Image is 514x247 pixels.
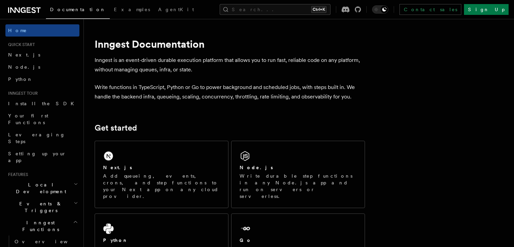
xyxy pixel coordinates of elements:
[5,200,74,214] span: Events & Triggers
[372,5,388,14] button: Toggle dark mode
[8,113,48,125] span: Your first Functions
[50,7,106,12] span: Documentation
[46,2,110,19] a: Documentation
[5,110,79,129] a: Your first Functions
[103,173,220,200] p: Add queueing, events, crons, and step functions to your Next app on any cloud provider.
[464,4,509,15] a: Sign Up
[110,2,154,18] a: Examples
[5,49,79,61] a: Next.js
[240,173,357,200] p: Write durable step functions in any Node.js app and run on servers or serverless.
[8,64,40,70] span: Node.js
[5,181,74,195] span: Local Development
[8,151,66,163] span: Setting up your app
[240,164,273,171] h2: Node.js
[95,123,137,133] a: Get started
[95,55,365,74] p: Inngest is an event-driven durable execution platform that allows you to run fast, reliable code ...
[154,2,198,18] a: AgentKit
[8,76,33,82] span: Python
[8,101,78,106] span: Install the SDK
[5,148,79,166] a: Setting up your app
[5,219,73,233] span: Inngest Functions
[399,4,461,15] a: Contact sales
[95,83,365,102] p: Write functions in TypeScript, Python or Go to power background and scheduled jobs, with steps bu...
[15,239,84,244] span: Overview
[220,4,331,15] button: Search...Ctrl+K
[5,24,79,37] a: Home
[311,6,326,13] kbd: Ctrl+K
[231,141,365,208] a: Node.jsWrite durable step functions in any Node.js app and run on servers or serverless.
[5,172,28,177] span: Features
[8,52,40,58] span: Next.js
[5,97,79,110] a: Install the SDK
[240,237,252,244] h2: Go
[5,61,79,73] a: Node.js
[95,38,365,50] h1: Inngest Documentation
[5,179,79,198] button: Local Development
[103,237,128,244] h2: Python
[95,141,228,208] a: Next.jsAdd queueing, events, crons, and step functions to your Next app on any cloud provider.
[5,73,79,85] a: Python
[5,91,38,96] span: Inngest tour
[158,7,194,12] span: AgentKit
[5,198,79,217] button: Events & Triggers
[5,129,79,148] a: Leveraging Steps
[5,42,35,47] span: Quick start
[103,164,132,171] h2: Next.js
[114,7,150,12] span: Examples
[8,27,27,34] span: Home
[8,132,65,144] span: Leveraging Steps
[5,217,79,235] button: Inngest Functions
